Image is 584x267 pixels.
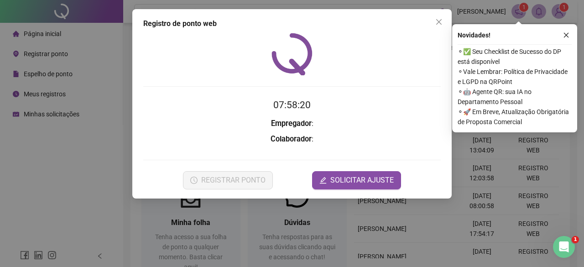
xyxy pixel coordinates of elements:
[271,135,312,143] strong: Colaborador
[572,236,579,243] span: 1
[271,119,312,128] strong: Empregador
[143,18,441,29] div: Registro de ponto web
[435,18,443,26] span: close
[312,171,401,189] button: editSOLICITAR AJUSTE
[183,171,273,189] button: REGISTRAR PONTO
[553,236,575,258] iframe: Intercom live chat
[319,177,327,184] span: edit
[563,32,569,38] span: close
[143,118,441,130] h3: :
[458,47,572,67] span: ⚬ ✅ Seu Checklist de Sucesso do DP está disponível
[458,107,572,127] span: ⚬ 🚀 Em Breve, Atualização Obrigatória de Proposta Comercial
[458,30,490,40] span: Novidades !
[432,15,446,29] button: Close
[458,87,572,107] span: ⚬ 🤖 Agente QR: sua IA no Departamento Pessoal
[330,175,394,186] span: SOLICITAR AJUSTE
[458,67,572,87] span: ⚬ Vale Lembrar: Política de Privacidade e LGPD na QRPoint
[273,99,311,110] time: 07:58:20
[143,133,441,145] h3: :
[271,33,313,75] img: QRPoint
